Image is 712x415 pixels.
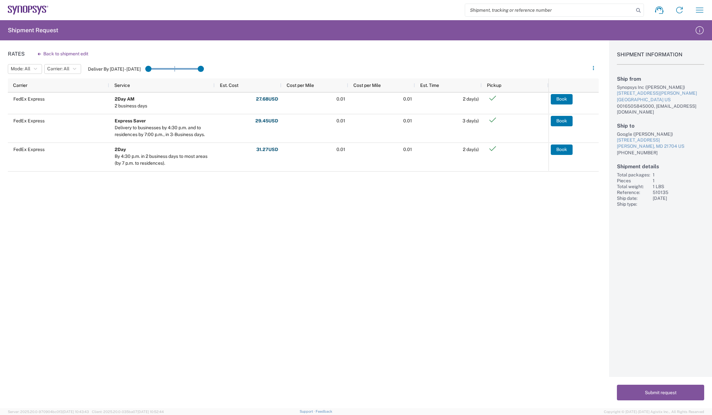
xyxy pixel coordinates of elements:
div: [STREET_ADDRESS][PERSON_NAME] [617,90,704,97]
b: 2Day [115,147,126,152]
span: Service [114,83,130,88]
button: Back to shipment edit [33,48,93,60]
div: 510135 [653,189,704,195]
h1: Shipment Information [617,51,704,65]
div: 2 business days [115,103,147,109]
span: Server: 2025.20.0-970904bc0f3 [8,410,89,414]
div: [PHONE_NUMBER] [617,150,704,156]
strong: 31.27 USD [256,146,278,153]
a: Support [300,409,316,413]
button: Book [551,94,573,104]
div: Synopsys Inc ([PERSON_NAME]) [617,84,704,90]
div: [GEOGRAPHIC_DATA] US [617,97,704,103]
button: Mode: All [8,64,42,74]
b: Express Saver [115,118,146,123]
div: Delivery to businesses by 4:30 p.m. and to residences by 7:00 p.m., in 3-Business days. [115,124,212,138]
button: Book [551,116,573,126]
span: 0.01 [336,96,345,102]
div: By 4:30 p.m. in 2 business days to most areas (by 7 p.m. to residences). [115,153,212,167]
span: Mode: All [11,66,30,72]
span: Cost per Mile [287,83,314,88]
h2: Ship from [617,76,704,82]
span: 0.01 [403,147,412,152]
span: Copyright © [DATE]-[DATE] Agistix Inc., All Rights Reserved [604,409,704,415]
span: 2 day(s) [463,96,479,102]
h2: Shipment Request [8,26,58,34]
h2: Ship to [617,123,704,129]
strong: 29.45 USD [255,118,278,124]
div: [DATE] [653,195,704,201]
span: 0.01 [336,118,345,123]
div: Total weight: [617,184,650,189]
span: Pickup [487,83,501,88]
span: [DATE] 10:52:44 [137,410,164,414]
span: 3 day(s) [463,118,479,123]
span: FedEx Express [13,96,45,102]
span: 0.01 [403,118,412,123]
h2: Shipment details [617,163,704,170]
div: 1 [653,178,704,184]
strong: 27.68 USD [256,96,278,102]
label: Deliver By [DATE] - [DATE] [88,66,141,72]
button: 29.45USD [255,116,278,126]
input: Shipment, tracking or reference number [465,4,634,16]
span: Client: 2025.20.0-035ba07 [92,410,164,414]
span: 0.01 [403,96,412,102]
div: [STREET_ADDRESS] [617,137,704,144]
div: Google ([PERSON_NAME]) [617,131,704,137]
div: 1 [653,172,704,178]
button: 27.68USD [256,94,278,104]
div: 1 LBS [653,184,704,189]
div: Pieces [617,178,650,184]
span: Cost per Mile [353,83,381,88]
b: 2Day AM [115,96,135,102]
div: Reference: [617,189,650,195]
a: [STREET_ADDRESS][PERSON_NAME], MD 21704 US [617,137,704,150]
span: FedEx Express [13,118,45,123]
h1: Rates [8,51,25,57]
a: Feedback [316,409,332,413]
span: Carrier [13,83,27,88]
span: 0.01 [336,147,345,152]
span: Carrier: All [47,66,69,72]
span: [DATE] 10:43:43 [63,410,89,414]
span: 2 day(s) [463,147,479,152]
a: [STREET_ADDRESS][PERSON_NAME][GEOGRAPHIC_DATA] US [617,90,704,103]
span: FedEx Express [13,147,45,152]
div: [PERSON_NAME], MD 21704 US [617,143,704,150]
div: Total packages: [617,172,650,178]
div: 0016505845000, [EMAIL_ADDRESS][DOMAIN_NAME] [617,103,704,115]
div: Ship type: [617,201,650,207]
button: Submit request [617,385,704,400]
div: Ship date: [617,195,650,201]
button: Carrier: All [44,64,81,74]
button: 31.27USD [256,145,278,155]
button: Book [551,145,573,155]
span: Est. Cost [220,83,238,88]
span: Est. Time [420,83,439,88]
